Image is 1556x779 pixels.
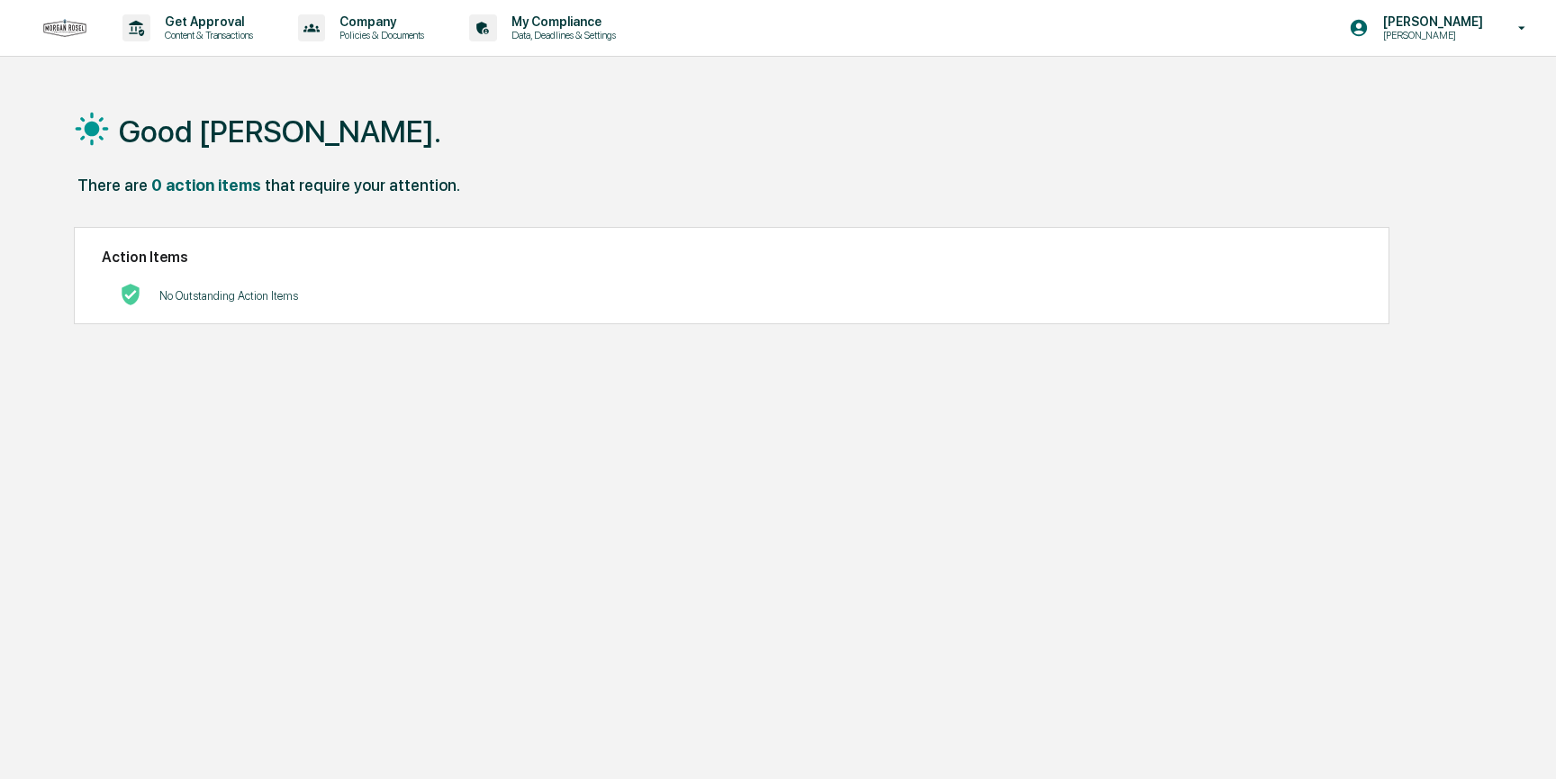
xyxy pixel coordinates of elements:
p: Company [325,14,433,29]
p: Data, Deadlines & Settings [497,29,625,41]
h2: Action Items [102,249,1362,266]
div: There are [77,176,148,195]
p: Policies & Documents [325,29,433,41]
h1: Good [PERSON_NAME]. [119,113,441,149]
img: No Actions logo [120,284,141,305]
div: 0 action items [151,176,261,195]
p: Content & Transactions [150,29,262,41]
div: that require your attention. [265,176,460,195]
p: My Compliance [497,14,625,29]
p: [PERSON_NAME] [1369,29,1492,41]
p: [PERSON_NAME] [1369,14,1492,29]
p: No Outstanding Action Items [159,289,298,303]
img: logo [43,19,86,37]
p: Get Approval [150,14,262,29]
